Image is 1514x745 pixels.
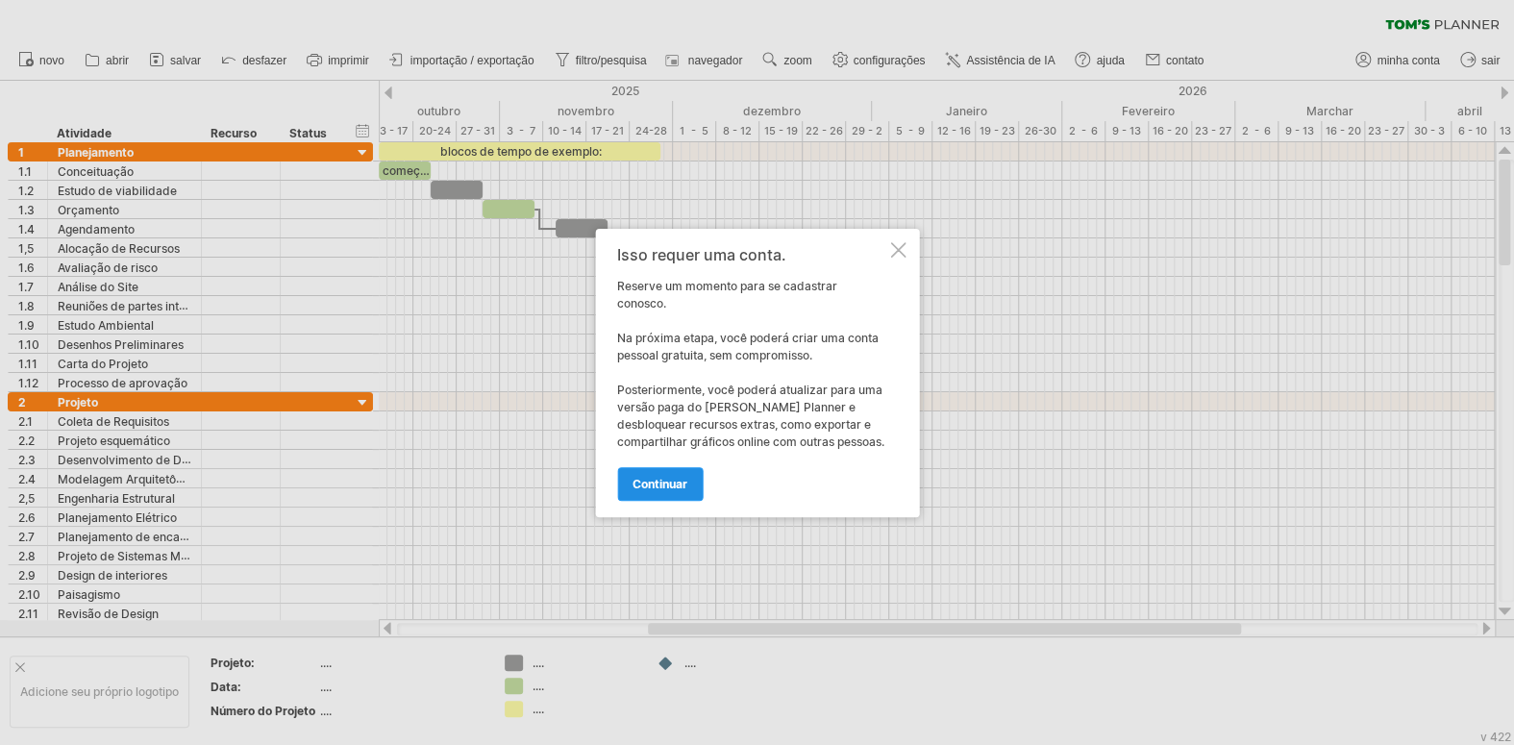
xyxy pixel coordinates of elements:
font: Posteriormente, você poderá atualizar para uma versão paga do [PERSON_NAME] Planner e desbloquear... [617,383,884,449]
font: continuar [633,477,687,491]
a: continuar [617,467,703,501]
font: Isso requer uma conta. [617,245,786,264]
font: Reserve um momento para se cadastrar conosco. [617,279,837,310]
font: Na próxima etapa, você poderá criar uma conta pessoal gratuita, sem compromisso. [617,331,879,362]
